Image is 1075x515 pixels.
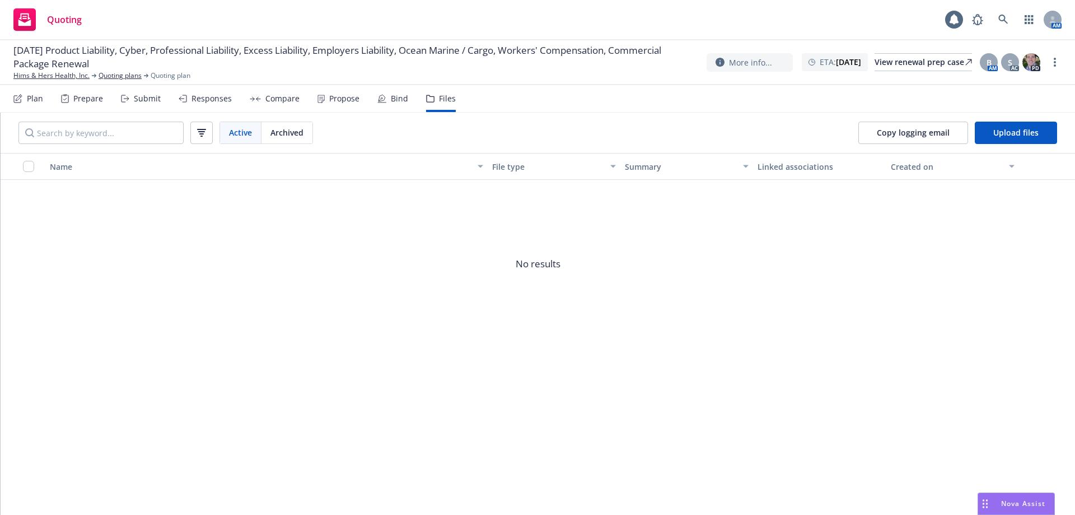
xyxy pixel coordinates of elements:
div: View renewal prep case [875,54,972,71]
a: more [1048,55,1062,69]
div: Name [50,161,471,173]
span: Archived [270,127,303,138]
a: Quoting plans [99,71,142,81]
input: Select all [23,161,34,172]
button: Linked associations [753,153,886,180]
button: More info... [707,53,793,72]
div: Bind [391,94,408,103]
span: Quoting [47,15,82,24]
div: Created on [891,161,1002,173]
div: Propose [329,94,359,103]
span: Active [229,127,252,138]
span: [DATE] Product Liability, Cyber, Professional Liability, Excess Liability, Employers Liability, O... [13,44,698,71]
button: File type [488,153,620,180]
span: S [1008,57,1012,68]
img: photo [1022,53,1040,71]
a: View renewal prep case [875,53,972,71]
div: File type [492,161,604,173]
span: Quoting plan [151,71,190,81]
div: Summary [625,161,736,173]
button: Copy logging email [858,122,968,144]
button: Nova Assist [978,493,1055,515]
strong: [DATE] [836,57,861,67]
div: Plan [27,94,43,103]
div: Drag to move [978,493,992,514]
span: Upload files [993,127,1039,138]
a: Quoting [9,4,86,35]
div: Prepare [73,94,103,103]
button: Upload files [975,122,1057,144]
input: Search by keyword... [18,122,184,144]
a: Switch app [1018,8,1040,31]
span: More info... [729,57,772,68]
div: Compare [265,94,300,103]
button: Created on [886,153,1019,180]
button: Name [45,153,488,180]
a: Hims & Hers Health, Inc. [13,71,90,81]
span: Nova Assist [1001,499,1045,508]
button: Summary [620,153,753,180]
span: Copy logging email [877,127,950,138]
span: B [987,57,992,68]
span: No results [1,180,1075,348]
div: Linked associations [758,161,881,173]
div: Files [439,94,456,103]
a: Search [992,8,1015,31]
a: Report a Bug [966,8,989,31]
span: ETA : [820,56,861,68]
div: Responses [191,94,232,103]
div: Submit [134,94,161,103]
